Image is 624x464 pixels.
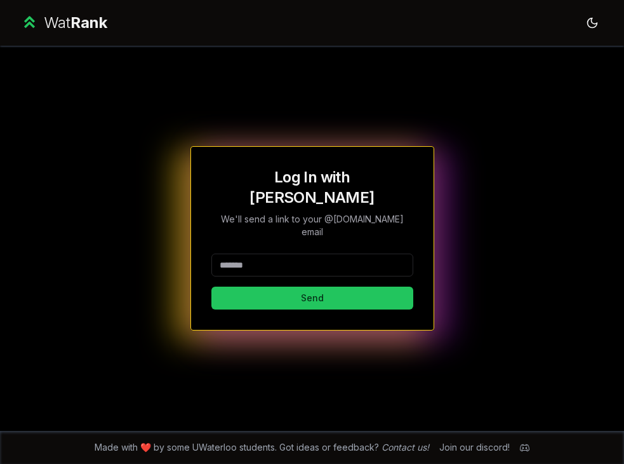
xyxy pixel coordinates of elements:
a: Contact us! [382,442,429,453]
a: WatRank [20,13,107,33]
span: Rank [70,13,107,32]
button: Send [211,287,413,310]
span: Made with ❤️ by some UWaterloo students. Got ideas or feedback? [95,441,429,454]
p: We'll send a link to your @[DOMAIN_NAME] email [211,213,413,238]
div: Join our discord! [439,441,510,454]
h1: Log In with [PERSON_NAME] [211,167,413,208]
div: Wat [44,13,107,33]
